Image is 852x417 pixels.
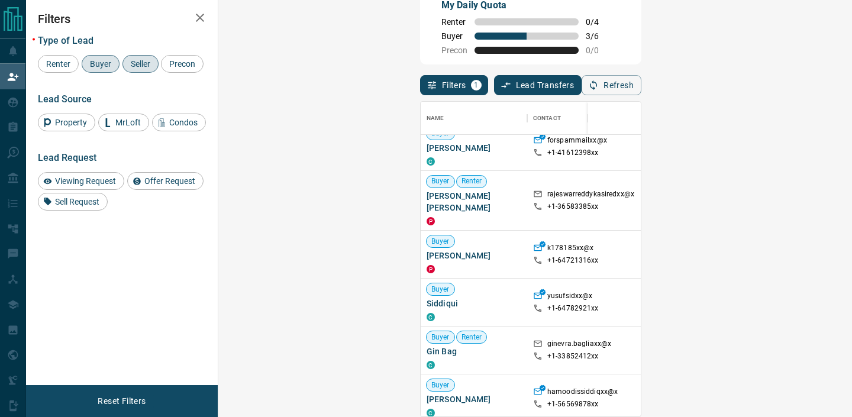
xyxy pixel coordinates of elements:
[427,393,521,405] span: [PERSON_NAME]
[586,31,612,41] span: 3 / 6
[38,35,93,46] span: Type of Lead
[38,12,206,26] h2: Filters
[127,172,204,190] div: Offer Request
[427,285,454,295] span: Buyer
[441,17,467,27] span: Renter
[161,55,204,73] div: Precon
[494,75,582,95] button: Lead Transfers
[457,176,487,186] span: Renter
[51,118,91,127] span: Property
[51,197,104,206] span: Sell Request
[82,55,120,73] div: Buyer
[472,81,480,89] span: 1
[427,237,454,247] span: Buyer
[98,114,149,131] div: MrLoft
[427,409,435,417] div: condos.ca
[547,291,593,303] p: yusufsidxx@x
[547,339,611,351] p: ginevra.bagliaxx@x
[427,380,454,390] span: Buyer
[90,391,153,411] button: Reset Filters
[38,152,96,163] span: Lead Request
[165,118,202,127] span: Condos
[547,202,599,212] p: +1- 36583385xx
[122,55,159,73] div: Seller
[165,59,199,69] span: Precon
[38,172,124,190] div: Viewing Request
[533,102,561,135] div: Contact
[427,298,521,309] span: Siddiqui
[38,193,108,211] div: Sell Request
[140,176,199,186] span: Offer Request
[527,102,622,135] div: Contact
[427,332,454,342] span: Buyer
[427,217,435,225] div: property.ca
[86,59,115,69] span: Buyer
[547,243,593,256] p: k178185xx@x
[421,102,527,135] div: Name
[441,46,467,55] span: Precon
[127,59,154,69] span: Seller
[586,17,612,27] span: 0 / 4
[547,189,634,202] p: rajeswarreddykasiredxx@x
[547,148,599,158] p: +1- 41612398xx
[441,31,467,41] span: Buyer
[582,75,641,95] button: Refresh
[427,250,521,261] span: [PERSON_NAME]
[38,55,79,73] div: Renter
[547,351,599,361] p: +1- 33852412xx
[427,176,454,186] span: Buyer
[111,118,145,127] span: MrLoft
[547,135,607,148] p: forspammailxx@x
[547,256,599,266] p: +1- 64721316xx
[42,59,75,69] span: Renter
[427,265,435,273] div: property.ca
[427,361,435,369] div: condos.ca
[38,114,95,131] div: Property
[547,303,599,313] p: +1- 64782921xx
[457,332,487,342] span: Renter
[420,75,488,95] button: Filters1
[38,93,92,105] span: Lead Source
[547,399,599,409] p: +1- 56569878xx
[427,157,435,166] div: condos.ca
[427,102,444,135] div: Name
[427,142,521,154] span: [PERSON_NAME]
[586,46,612,55] span: 0 / 0
[152,114,206,131] div: Condos
[51,176,120,186] span: Viewing Request
[427,345,521,357] span: Gin Bag
[427,190,521,214] span: [PERSON_NAME] [PERSON_NAME]
[547,387,618,399] p: hamoodissiddiqxx@x
[427,313,435,321] div: condos.ca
